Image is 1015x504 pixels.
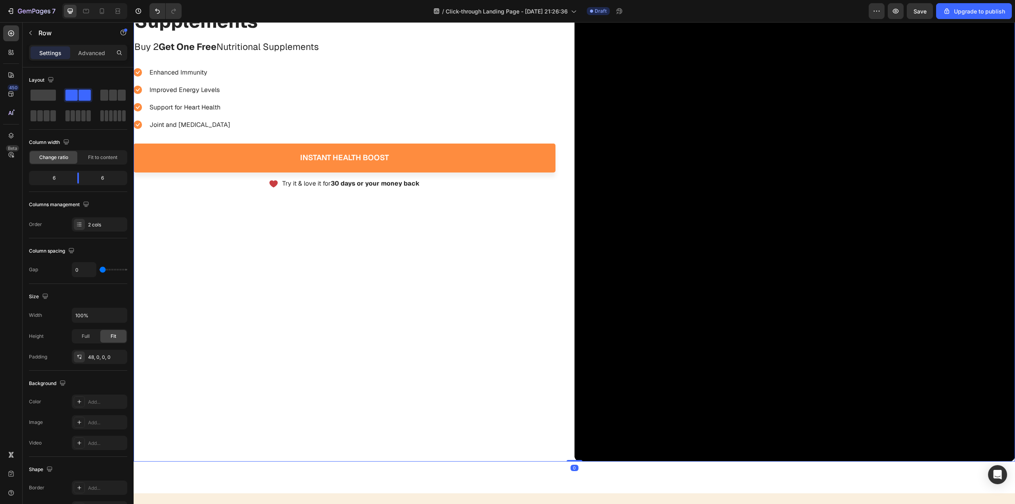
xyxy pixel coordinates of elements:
div: Padding [29,353,47,360]
div: 450 [8,84,19,91]
div: Column width [29,137,71,148]
p: Advanced [78,49,105,57]
div: Add... [88,419,125,426]
p: Try it & love it for [149,157,286,166]
span: Full [82,333,90,340]
div: Add... [88,399,125,406]
p: Row [38,28,106,38]
strong: 30 days or your money back [197,157,286,165]
div: Shape [29,464,54,475]
div: Open Intercom Messenger [988,465,1007,484]
span: Click-through Landing Page - [DATE] 21:26:36 [446,7,568,15]
div: 6 [85,172,126,184]
div: Order [29,221,42,228]
span: Change ratio [39,154,68,161]
div: 2 cols [88,221,125,228]
div: 0 [437,443,445,449]
div: Color [29,398,41,405]
div: Image [29,419,43,426]
div: Add... [88,440,125,447]
div: Size [29,291,50,302]
div: Undo/Redo [149,3,182,19]
p: Settings [39,49,61,57]
div: Border [29,484,44,491]
iframe: Design area [134,22,1015,504]
div: Beta [6,145,19,151]
div: Add... [88,485,125,492]
span: Fit to content [88,154,117,161]
div: Instant Health Boost [167,131,255,141]
div: Column spacing [29,246,76,257]
div: 6 [31,172,71,184]
input: Auto [72,308,127,322]
div: Video [29,439,42,447]
span: / [442,7,444,15]
button: Save [907,3,933,19]
div: Layout [29,75,56,86]
div: Columns management [29,199,91,210]
div: Background [29,378,67,389]
button: Upgrade to publish [936,3,1012,19]
div: 48, 0, 0, 0 [88,354,125,361]
span: Draft [595,8,607,15]
button: 7 [3,3,59,19]
span: Save [913,8,927,15]
span: Fit [111,333,116,340]
p: 7 [52,6,56,16]
div: Upgrade to publish [943,7,1005,15]
input: Auto [72,263,96,277]
div: Gap [29,266,38,273]
div: Width [29,312,42,319]
div: Height [29,333,44,340]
